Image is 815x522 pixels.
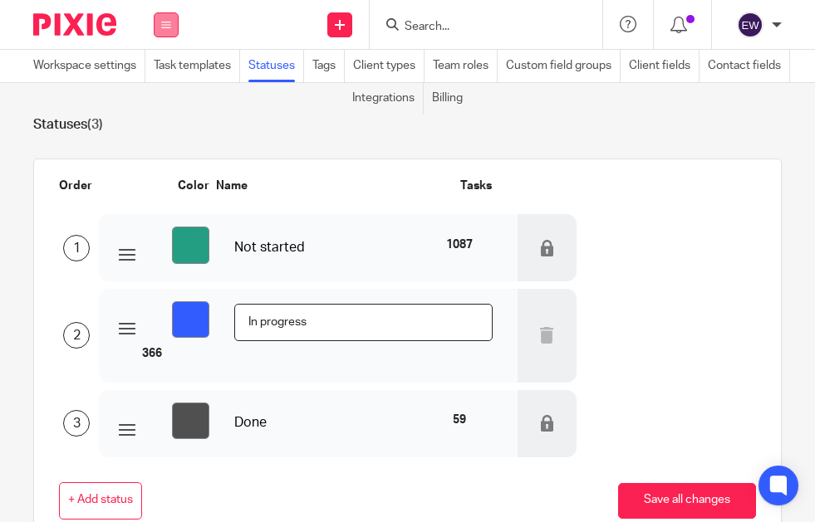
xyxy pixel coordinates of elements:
a: Client types [353,50,425,82]
div: Done [234,413,426,432]
button: Save all changes [618,483,756,519]
a: Tags [312,50,345,82]
img: Pixie [33,13,116,36]
a: Team roles [433,50,498,82]
label: Name [213,178,247,194]
div: 1 [63,235,90,261]
button: + Add status [59,482,142,520]
label: 366 [142,345,162,362]
a: Contact fields [708,50,790,82]
h1: Statuses [33,116,782,134]
label: Tasks [458,178,492,194]
a: Client fields [629,50,700,82]
i: Delete status [538,240,555,256]
label: 1087 [446,237,473,253]
a: Task templates [154,50,240,82]
div: Not started [234,238,426,257]
span: + Add status [68,494,133,507]
label: 59 [453,412,466,428]
input: Search [403,20,552,35]
a: Statuses [248,50,304,82]
label: Order [59,178,92,194]
span: (3) [87,118,103,131]
i: Delete status [538,415,555,432]
img: svg%3E [737,12,763,38]
a: Custom field groups [506,50,621,82]
div: 3 [63,410,90,437]
a: Integrations [352,82,424,115]
div: 2 [63,322,90,349]
input: Task status [234,304,493,341]
a: Billing [432,82,471,115]
a: Workspace settings [33,50,145,82]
